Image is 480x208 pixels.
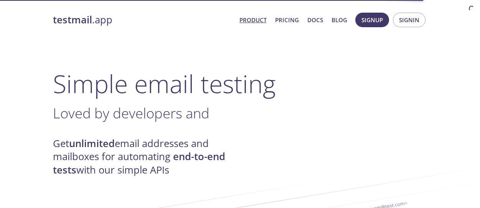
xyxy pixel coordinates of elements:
a: Blog [332,15,347,25]
button: Signup [355,13,389,27]
strong: end-to-end tests [53,150,225,176]
span: Signin [399,15,419,25]
span: Signup [361,15,383,25]
strong: testmail [53,13,92,26]
span: Loved by developers and [53,103,209,123]
h4: Get email addresses and mailboxes for automating with our simple APIs [53,137,240,177]
a: Docs [307,15,323,25]
button: Signin [393,13,426,27]
a: Pricing [275,15,299,25]
a: testmail.app [53,13,233,26]
h1: Simple email testing [53,69,427,98]
strong: unlimited [69,137,115,150]
a: Product [239,15,267,25]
